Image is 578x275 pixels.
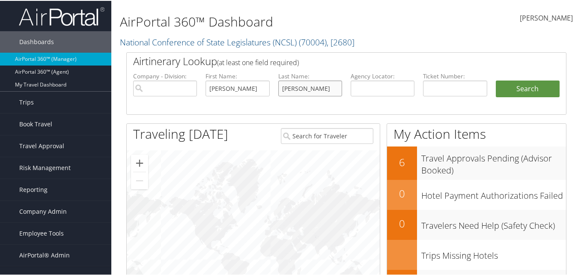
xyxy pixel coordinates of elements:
[520,4,573,31] a: [PERSON_NAME]
[131,154,148,171] button: Zoom in
[421,185,566,201] h3: Hotel Payment Authorizations Failed
[299,36,327,47] span: ( 70004 )
[120,12,422,30] h1: AirPortal 360™ Dashboard
[120,36,355,47] a: National Conference of State Legislatures (NCSL)
[133,124,228,142] h1: Traveling [DATE]
[496,80,560,97] button: Search
[19,113,52,134] span: Book Travel
[19,178,48,200] span: Reporting
[19,91,34,112] span: Trips
[520,12,573,22] span: [PERSON_NAME]
[19,156,71,178] span: Risk Management
[133,71,197,80] label: Company - Division:
[387,179,566,209] a: 0Hotel Payment Authorizations Failed
[387,185,417,200] h2: 0
[19,244,70,265] span: AirPortal® Admin
[387,154,417,169] h2: 6
[206,71,269,80] label: First Name:
[19,6,104,26] img: airportal-logo.png
[19,30,54,52] span: Dashboards
[421,147,566,176] h3: Travel Approvals Pending (Advisor Booked)
[19,200,67,221] span: Company Admin
[421,245,566,261] h3: Trips Missing Hotels
[278,71,342,80] label: Last Name:
[387,239,566,269] a: Trips Missing Hotels
[387,215,417,230] h2: 0
[423,71,487,80] label: Ticket Number:
[387,124,566,142] h1: My Action Items
[19,222,64,243] span: Employee Tools
[327,36,355,47] span: , [ 2680 ]
[217,57,299,66] span: (at least one field required)
[421,215,566,231] h3: Travelers Need Help (Safety Check)
[387,146,566,179] a: 6Travel Approvals Pending (Advisor Booked)
[387,209,566,239] a: 0Travelers Need Help (Safety Check)
[351,71,414,80] label: Agency Locator:
[133,53,523,68] h2: Airtinerary Lookup
[281,127,373,143] input: Search for Traveler
[131,171,148,188] button: Zoom out
[19,135,64,156] span: Travel Approval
